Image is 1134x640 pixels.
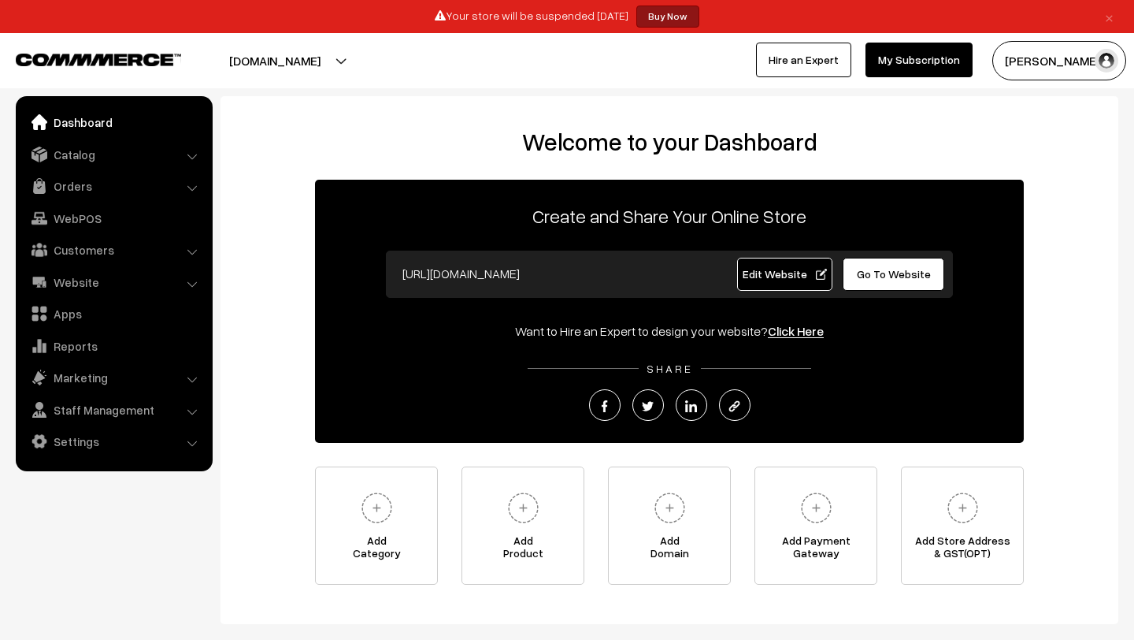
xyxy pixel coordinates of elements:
[355,486,398,530] img: plus.svg
[6,6,1128,28] div: Your store will be suspended [DATE]
[901,467,1024,585] a: Add Store Address& GST(OPT)
[462,534,584,566] span: Add Product
[174,41,376,80] button: [DOMAIN_NAME]
[20,396,207,424] a: Staff Management
[857,267,931,281] span: Go To Website
[737,258,833,291] a: Edit Website
[1095,49,1118,73] img: user
[648,486,691,530] img: plus.svg
[20,363,207,392] a: Marketing
[608,467,731,585] a: AddDomain
[20,427,207,456] a: Settings
[743,267,827,281] span: Edit Website
[795,486,838,530] img: plus.svg
[20,300,207,328] a: Apps
[843,258,944,291] a: Go To Website
[315,322,1024,340] div: Want to Hire an Expert to design your website?
[754,467,877,585] a: Add PaymentGateway
[20,204,207,233] a: WebPOS
[315,467,438,585] a: AddCategory
[20,236,207,264] a: Customers
[865,43,973,77] a: My Subscription
[755,534,876,566] span: Add Payment Gateway
[20,332,207,360] a: Reports
[20,140,207,169] a: Catalog
[941,486,984,530] img: plus.svg
[20,268,207,296] a: Website
[502,486,545,530] img: plus.svg
[768,323,824,339] a: Click Here
[20,108,207,136] a: Dashboard
[236,128,1102,156] h2: Welcome to your Dashboard
[16,54,181,65] img: COMMMERCE
[461,467,584,585] a: AddProduct
[609,534,730,566] span: Add Domain
[902,534,1023,566] span: Add Store Address & GST(OPT)
[756,43,851,77] a: Hire an Expert
[636,6,699,28] a: Buy Now
[316,534,437,566] span: Add Category
[639,362,701,375] span: SHARE
[20,172,207,200] a: Orders
[1099,7,1120,26] a: ×
[315,202,1024,230] p: Create and Share Your Online Store
[16,49,154,68] a: COMMMERCE
[992,41,1126,80] button: [PERSON_NAME]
